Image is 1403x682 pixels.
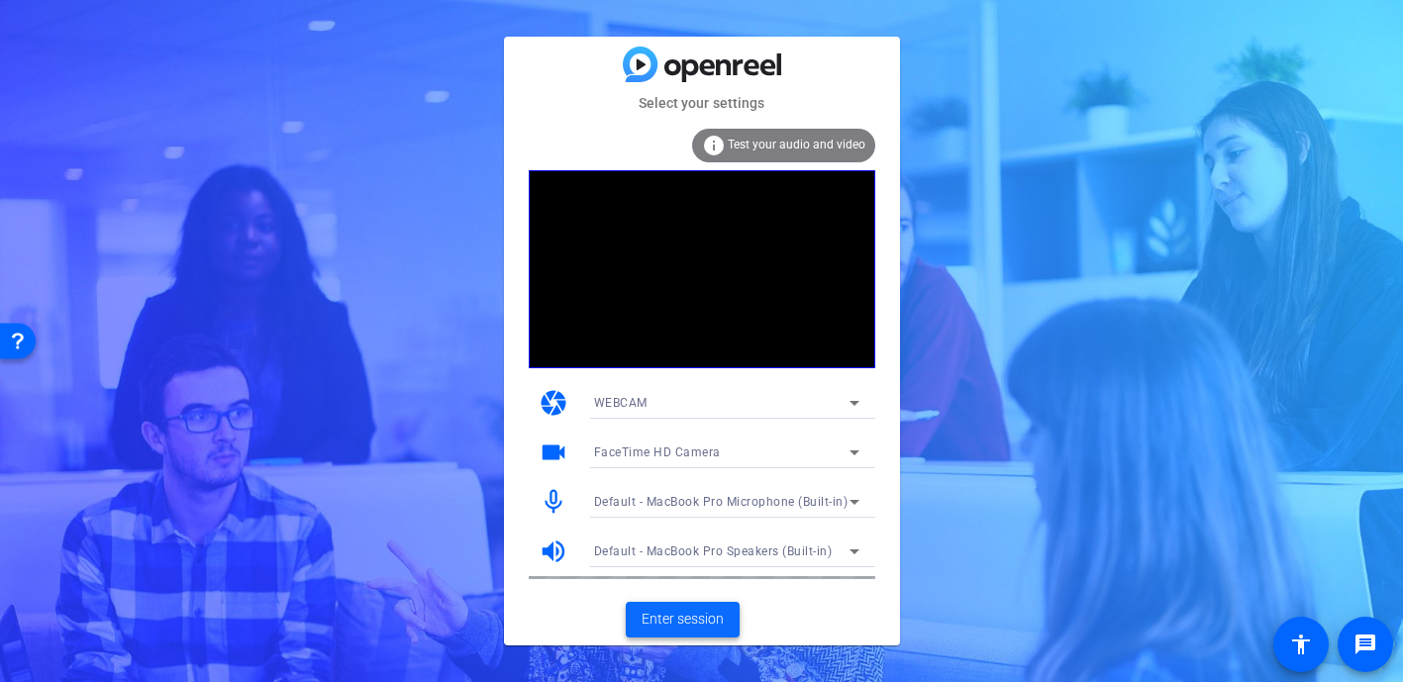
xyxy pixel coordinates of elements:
span: Default - MacBook Pro Speakers (Built-in) [594,544,833,558]
span: WEBCAM [594,396,648,410]
span: Enter session [642,609,724,630]
mat-icon: message [1353,633,1377,656]
mat-icon: videocam [539,438,568,467]
span: FaceTime HD Camera [594,445,721,459]
mat-icon: volume_up [539,536,568,566]
mat-icon: mic_none [539,487,568,517]
span: Test your audio and video [728,138,865,151]
span: Default - MacBook Pro Microphone (Built-in) [594,495,849,509]
button: Enter session [626,602,740,637]
mat-icon: info [702,134,726,157]
mat-card-subtitle: Select your settings [504,92,900,114]
img: blue-gradient.svg [623,47,781,81]
mat-icon: accessibility [1289,633,1313,656]
mat-icon: camera [539,388,568,418]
